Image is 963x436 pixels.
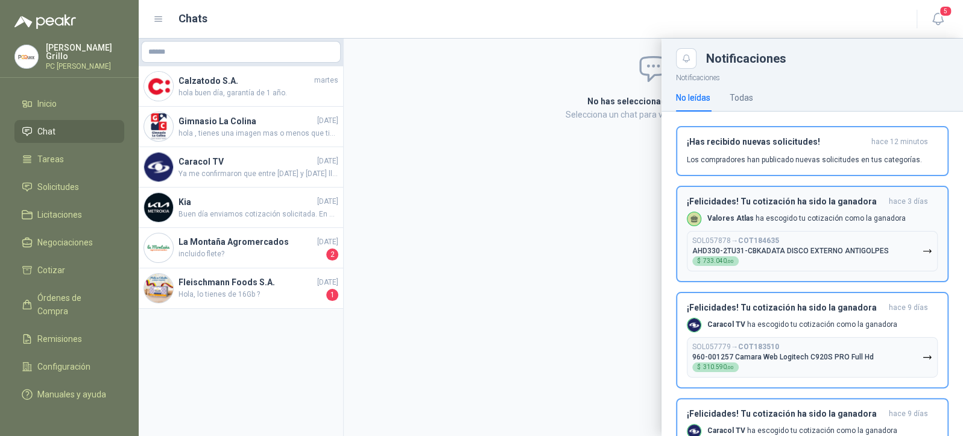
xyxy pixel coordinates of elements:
div: Notificaciones [706,52,949,65]
span: Negociaciones [37,236,93,249]
p: SOL057878 → [692,236,779,245]
button: ¡Felicidades! Tu cotización ha sido la ganadorahace 9 días Company LogoCaracol TV ha escogido tu ... [676,292,949,388]
p: AHD330-2TU31-CBKADATA DISCO EXTERNO ANTIGOLPES [692,247,889,255]
a: Cotizar [14,259,124,282]
img: Company Logo [687,318,701,332]
span: hace 9 días [889,303,928,313]
div: Todas [730,91,753,104]
span: Manuales y ayuda [37,388,106,401]
img: Logo peakr [14,14,76,29]
a: Tareas [14,148,124,171]
b: COT183510 [738,343,779,351]
span: hace 12 minutos [871,137,928,147]
button: 5 [927,8,949,30]
span: 5 [939,5,952,17]
h3: ¡Felicidades! Tu cotización ha sido la ganadora [687,409,884,419]
a: Negociaciones [14,231,124,254]
a: Inicio [14,92,124,115]
div: No leídas [676,91,710,104]
button: Close [676,48,696,69]
h1: Chats [178,10,207,27]
b: COT184635 [738,236,779,245]
span: Remisiones [37,332,82,346]
p: SOL057779 → [692,343,779,352]
button: SOL057878→COT184635AHD330-2TU31-CBKADATA DISCO EXTERNO ANTIGOLPES$733.040,00 [687,231,938,271]
b: Caracol TV [707,320,745,329]
span: hace 3 días [889,197,928,207]
span: Chat [37,125,55,138]
b: Valores Atlas [707,214,754,223]
p: ha escogido tu cotización como la ganadora [707,426,897,436]
h3: ¡Has recibido nuevas solicitudes! [687,137,867,147]
img: Company Logo [15,45,38,68]
p: PC [PERSON_NAME] [46,63,124,70]
span: Inicio [37,97,57,110]
button: ¡Has recibido nuevas solicitudes!hace 12 minutos Los compradores han publicado nuevas solicitudes... [676,126,949,176]
h3: ¡Felicidades! Tu cotización ha sido la ganadora [687,303,884,313]
b: Caracol TV [707,426,745,435]
div: $ [692,362,739,372]
span: ,00 [727,259,734,264]
h3: ¡Felicidades! Tu cotización ha sido la ganadora [687,197,884,207]
a: Manuales y ayuda [14,383,124,406]
span: 310.590 [703,364,734,370]
button: ¡Felicidades! Tu cotización ha sido la ganadorahace 3 días Valores Atlas ha escogido tu cotizació... [676,186,949,282]
a: Órdenes de Compra [14,286,124,323]
span: Cotizar [37,264,65,277]
div: $ [692,256,739,266]
span: Licitaciones [37,208,82,221]
p: [PERSON_NAME] Grillo [46,43,124,60]
p: Notificaciones [661,69,963,84]
a: Configuración [14,355,124,378]
p: 960-001257 Camara Web Logitech C920S PRO Full Hd [692,353,874,361]
span: Configuración [37,360,90,373]
span: hace 9 días [889,409,928,419]
span: Tareas [37,153,64,166]
p: ha escogido tu cotización como la ganadora [707,213,906,224]
a: Chat [14,120,124,143]
p: ha escogido tu cotización como la ganadora [707,320,897,330]
span: Órdenes de Compra [37,291,113,318]
span: ,00 [727,365,734,370]
a: Remisiones [14,327,124,350]
a: Licitaciones [14,203,124,226]
a: Solicitudes [14,175,124,198]
span: 733.040 [703,258,734,264]
button: SOL057779→COT183510960-001257 Camara Web Logitech C920S PRO Full Hd$310.590,00 [687,337,938,378]
p: Los compradores han publicado nuevas solicitudes en tus categorías. [687,154,922,165]
span: Solicitudes [37,180,79,194]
